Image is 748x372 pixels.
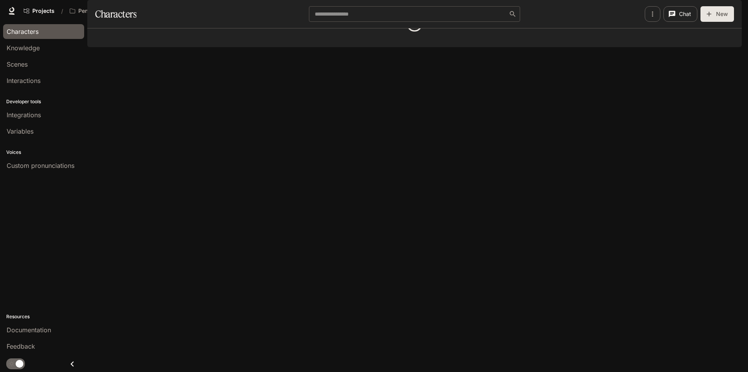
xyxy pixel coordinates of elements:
a: Go to projects [20,3,58,19]
h1: Characters [95,6,136,22]
div: / [58,7,66,15]
span: Projects [32,8,55,14]
button: Open workspace menu [66,3,134,19]
button: New [700,6,734,22]
button: Chat [663,6,697,22]
p: Pen Pals [Production] [78,8,122,14]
